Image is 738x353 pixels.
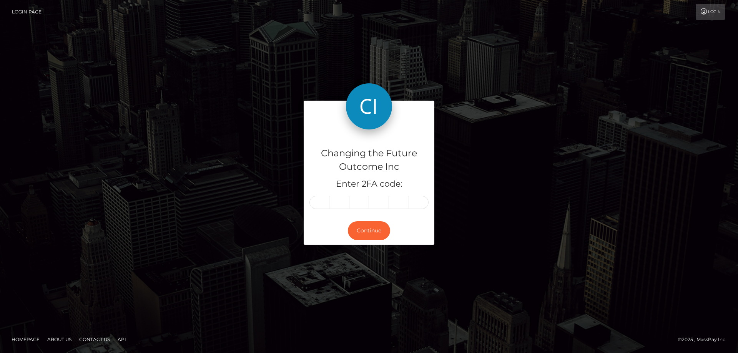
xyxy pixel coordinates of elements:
[678,335,732,344] div: © 2025 , MassPay Inc.
[348,221,390,240] button: Continue
[696,4,725,20] a: Login
[12,4,42,20] a: Login Page
[115,333,129,345] a: API
[8,333,43,345] a: Homepage
[76,333,113,345] a: Contact Us
[44,333,75,345] a: About Us
[309,178,429,190] h5: Enter 2FA code:
[346,83,392,129] img: Changing the Future Outcome Inc
[309,147,429,174] h4: Changing the Future Outcome Inc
